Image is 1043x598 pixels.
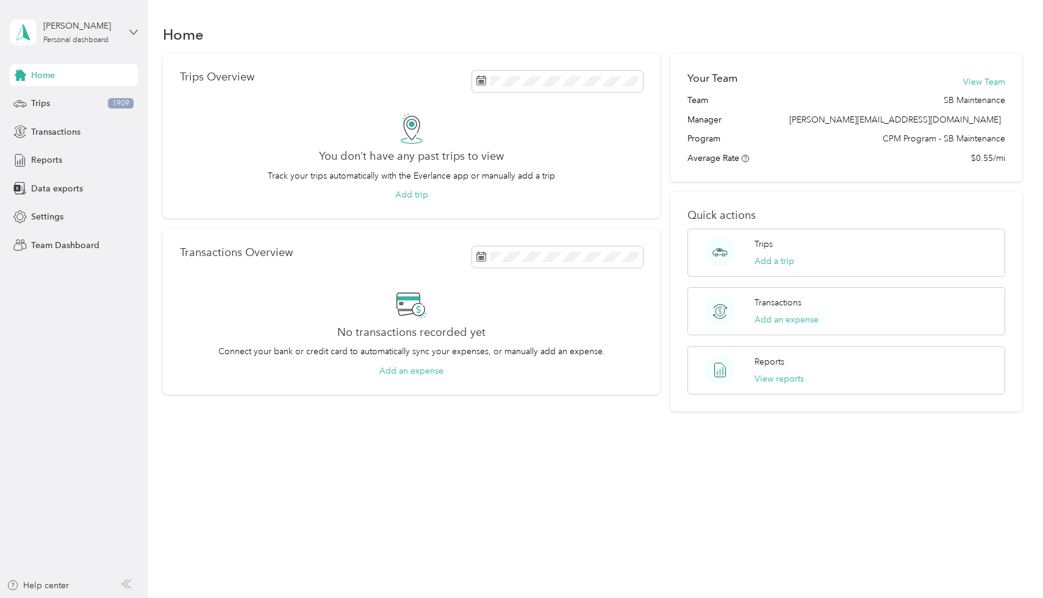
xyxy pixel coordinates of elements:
button: View Team [963,76,1005,88]
span: Home [31,69,55,82]
div: [PERSON_NAME] [43,20,120,32]
p: Trips Overview [180,71,254,84]
span: $0.55/mi [971,152,1005,165]
span: Trips [31,97,50,110]
span: Data exports [31,182,83,195]
p: Trips [754,238,773,251]
span: Team Dashboard [31,239,99,252]
button: Add a trip [754,255,794,268]
h2: Your Team [687,71,737,86]
p: Reports [754,355,784,368]
button: View reports [754,372,804,385]
span: Manager [687,113,722,126]
p: Quick actions [687,209,1005,222]
span: 1909 [108,98,134,109]
button: Add an expense [379,365,443,377]
span: Settings [31,210,63,223]
button: Add an expense [754,313,819,326]
span: Program [687,132,720,145]
span: SB Maintenance [944,94,1005,107]
button: Add trip [395,188,428,201]
span: Reports [31,154,62,166]
span: [PERSON_NAME][EMAIL_ADDRESS][DOMAIN_NAME] [789,115,1001,125]
span: Transactions [31,126,81,138]
h2: You don’t have any past trips to view [319,150,504,163]
p: Track your trips automatically with the Everlance app or manually add a trip [268,169,555,182]
h2: No transactions recorded yet [337,326,486,339]
p: Transactions Overview [180,246,293,259]
iframe: Everlance-gr Chat Button Frame [975,530,1043,598]
span: Average Rate [687,153,739,163]
button: Help center [7,579,69,592]
span: CPM Program - SB Maintenance [883,132,1005,145]
span: Team [687,94,708,107]
h1: Home [163,28,204,41]
div: Personal dashboard [43,37,109,44]
p: Connect your bank or credit card to automatically sync your expenses, or manually add an expense. [218,345,605,358]
p: Transactions [754,296,801,309]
